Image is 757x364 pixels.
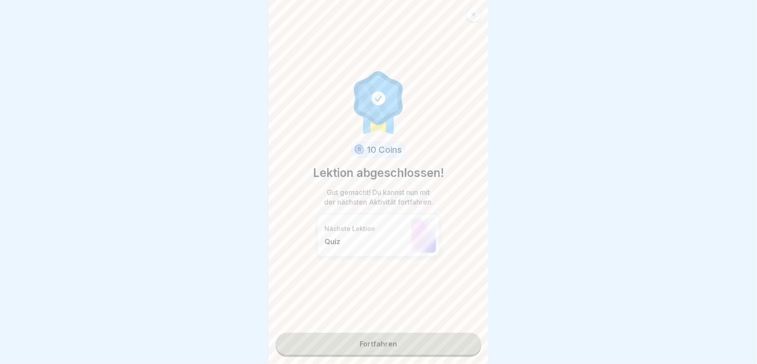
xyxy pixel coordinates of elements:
[324,237,407,246] p: Quiz
[313,165,444,181] p: Lektion abgeschlossen!
[349,69,408,135] img: completion.svg
[353,143,365,156] img: coin.svg
[276,333,481,355] a: Fortfahren
[351,142,406,158] div: 10 Coins
[324,225,407,233] p: Nächste Lektion
[321,187,436,207] p: Gut gemacht! Du kannst nun mit der nächsten Aktivität fortfahren.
